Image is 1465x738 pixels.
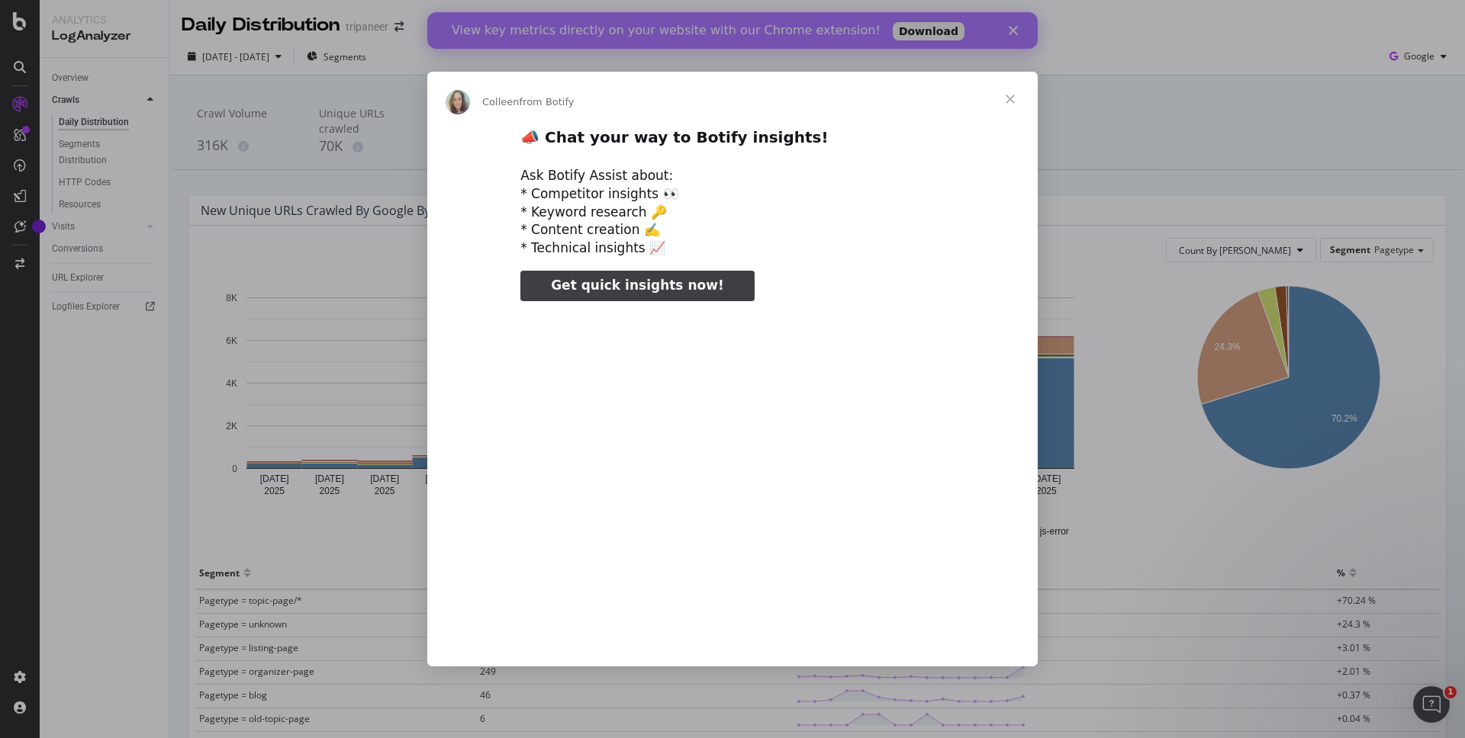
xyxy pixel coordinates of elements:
[520,96,575,107] span: from Botify
[581,14,597,23] div: Close
[446,90,470,114] img: Profile image for Colleen
[482,96,520,107] span: Colleen
[24,11,453,26] div: View key metrics directly on your website with our Chrome extension!
[520,167,945,258] div: Ask Botify Assist about: * Competitor insights 👀 * Keyword research 🔑 * Content creation ✍️ * Tec...
[983,72,1038,127] span: Close
[520,271,754,301] a: Get quick insights now!
[414,314,1051,632] video: Play video
[520,127,945,156] h2: 📣 Chat your way to Botify insights!
[551,278,723,293] span: Get quick insights now!
[465,10,537,28] a: Download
